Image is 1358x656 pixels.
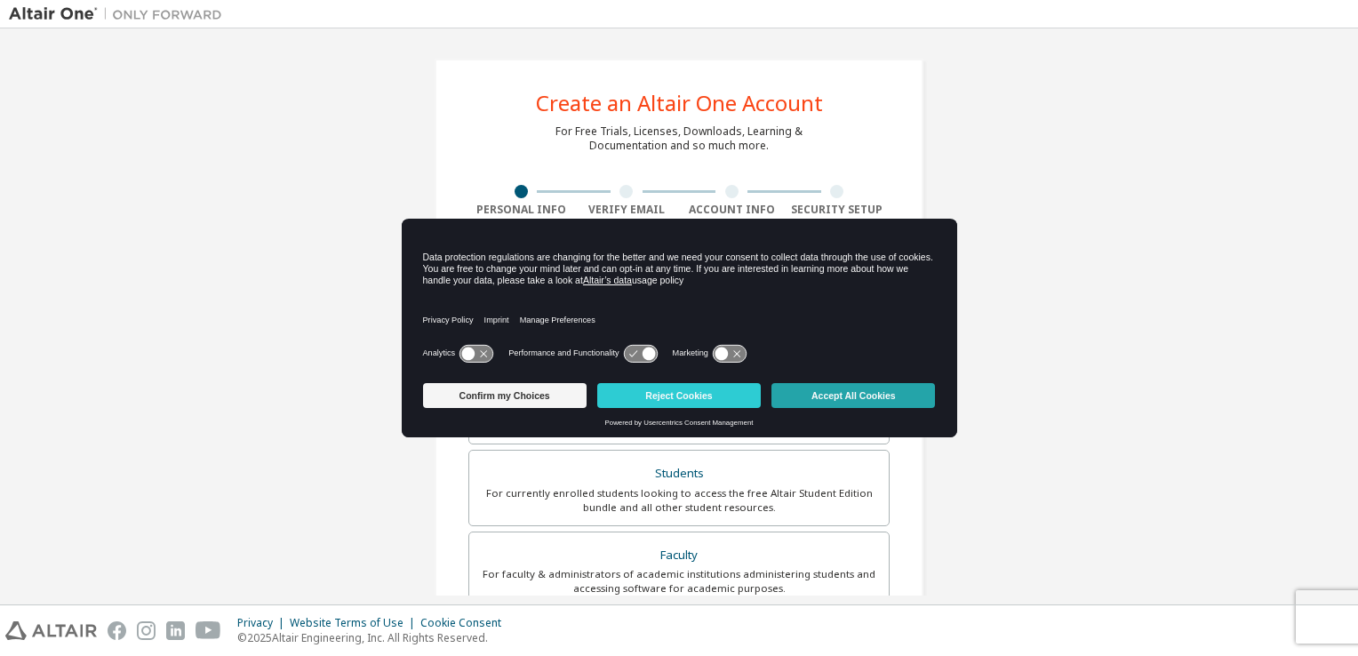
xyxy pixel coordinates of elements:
[555,124,803,153] div: For Free Trials, Licenses, Downloads, Learning & Documentation and so much more.
[237,616,290,630] div: Privacy
[420,616,512,630] div: Cookie Consent
[785,203,891,217] div: Security Setup
[468,203,574,217] div: Personal Info
[137,621,156,640] img: instagram.svg
[196,621,221,640] img: youtube.svg
[108,621,126,640] img: facebook.svg
[480,461,878,486] div: Students
[679,203,785,217] div: Account Info
[9,5,231,23] img: Altair One
[166,621,185,640] img: linkedin.svg
[480,543,878,568] div: Faculty
[536,92,823,114] div: Create an Altair One Account
[480,486,878,515] div: For currently enrolled students looking to access the free Altair Student Edition bundle and all ...
[5,621,97,640] img: altair_logo.svg
[290,616,420,630] div: Website Terms of Use
[480,567,878,596] div: For faculty & administrators of academic institutions administering students and accessing softwa...
[237,630,512,645] p: © 2025 Altair Engineering, Inc. All Rights Reserved.
[574,203,680,217] div: Verify Email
